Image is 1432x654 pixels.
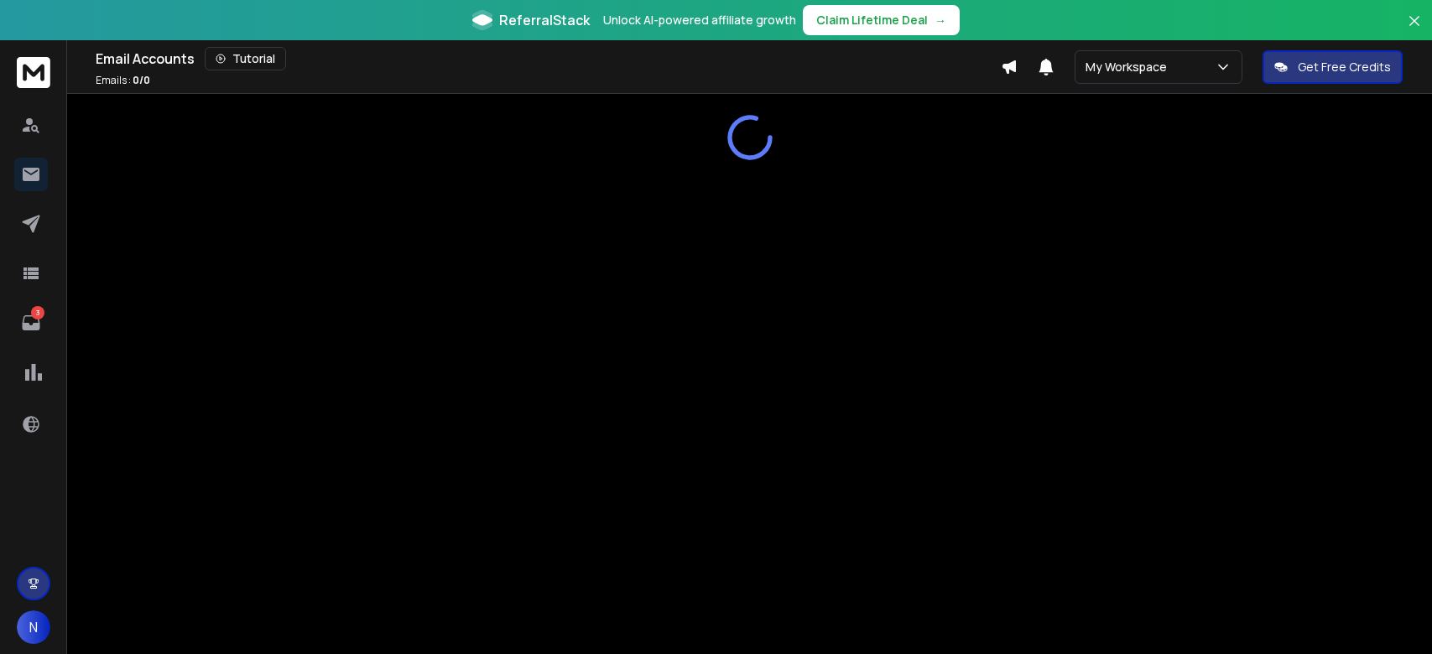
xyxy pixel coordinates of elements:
button: Tutorial [205,47,286,70]
div: Email Accounts [96,47,1001,70]
p: Get Free Credits [1298,59,1391,75]
button: Close banner [1403,10,1425,50]
span: 0 / 0 [133,73,150,87]
a: 3 [14,306,48,340]
p: Unlock AI-powered affiliate growth [603,12,796,29]
button: Claim Lifetime Deal→ [803,5,960,35]
button: N [17,610,50,644]
p: 3 [31,306,44,319]
span: → [935,12,946,29]
button: Get Free Credits [1263,50,1403,84]
span: ReferralStack [499,10,590,30]
p: My Workspace [1086,59,1174,75]
p: Emails : [96,74,150,87]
